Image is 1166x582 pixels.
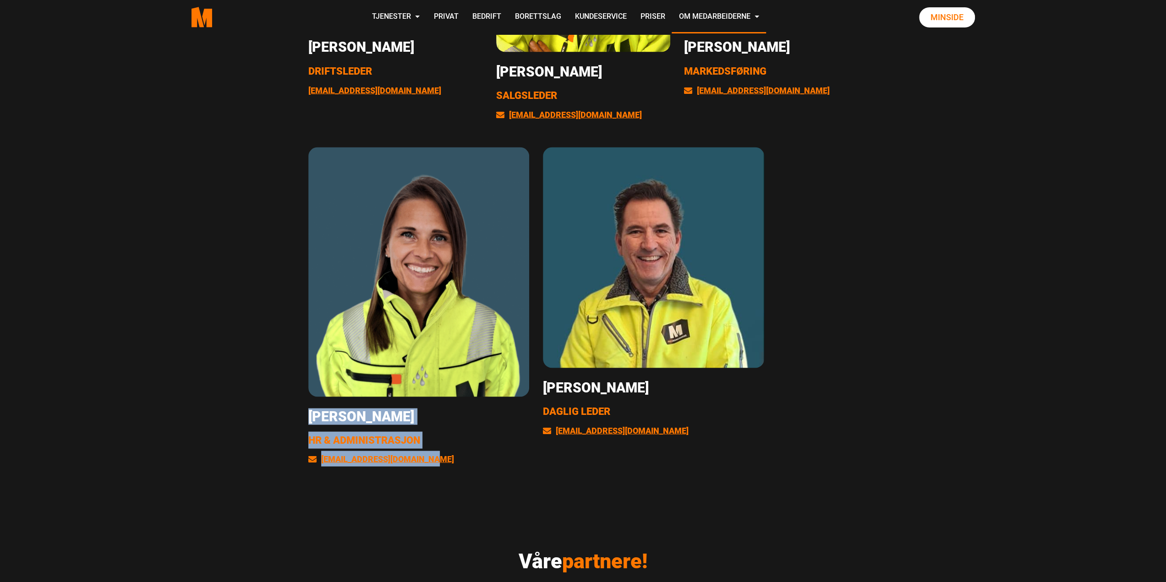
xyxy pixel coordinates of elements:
[465,1,508,33] a: Bedrift
[543,425,689,435] a: [EMAIL_ADDRESS][DOMAIN_NAME]
[496,109,642,119] a: [EMAIL_ADDRESS][DOMAIN_NAME]
[308,454,454,463] a: [EMAIL_ADDRESS][DOMAIN_NAME]
[308,39,482,55] h3: [PERSON_NAME]
[308,85,441,95] a: [EMAIL_ADDRESS][DOMAIN_NAME]
[684,85,830,95] a: [EMAIL_ADDRESS][DOMAIN_NAME]
[496,89,557,101] span: Salgsleder
[308,408,530,424] h3: [PERSON_NAME]
[562,549,647,573] span: partnere!
[543,147,764,368] img: HANS SALOMONSEN
[395,549,771,573] p: Våre
[365,1,427,33] a: Tjenester
[308,65,372,76] span: Driftsleder
[568,1,633,33] a: Kundeservice
[672,1,766,33] a: Om Medarbeiderne
[684,65,766,76] span: Markedsføring
[919,7,975,27] a: Minside
[508,1,568,33] a: Borettslag
[496,63,670,80] h3: [PERSON_NAME]
[427,1,465,33] a: Privat
[633,1,672,33] a: Priser
[308,434,420,446] span: HR & Administrasjon
[543,405,610,417] span: Daglig leder
[543,379,764,396] h3: [PERSON_NAME]
[308,147,530,397] img: Eileen bilder
[684,39,858,55] h3: [PERSON_NAME]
